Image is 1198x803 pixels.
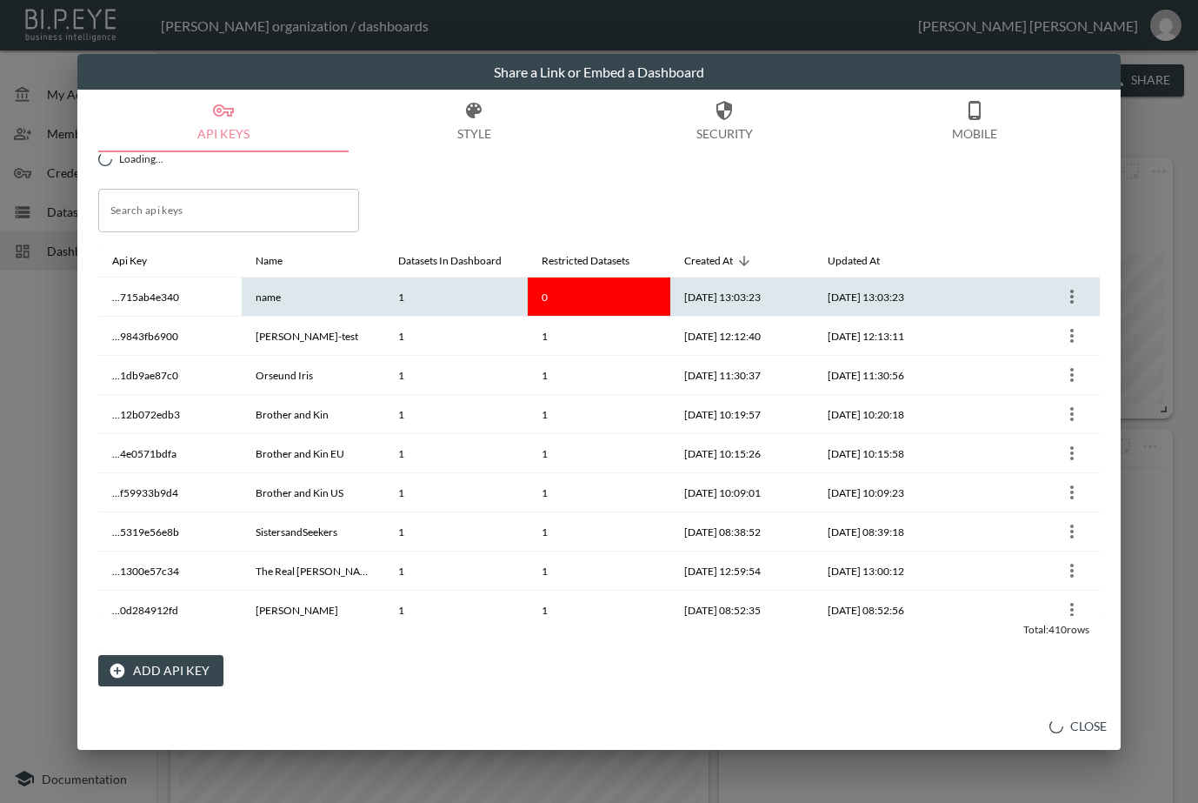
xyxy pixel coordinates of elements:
th: name [242,278,385,317]
th: Brother and Kin EU [242,434,385,473]
button: API Keys [98,90,349,152]
span: Total: 410 rows [1023,623,1089,636]
button: more [1058,400,1086,428]
th: 1 [384,356,528,395]
th: 1 [384,591,528,630]
th: Orseund Iris [242,356,385,395]
th: 1 [384,552,528,591]
th: 2025-09-18, 08:38:52 [670,512,814,552]
span: Name [256,251,305,271]
th: ...4e0571bdfa [98,434,242,473]
th: 2025-09-17, 12:59:54 [670,552,814,591]
th: {"key":null,"ref":null,"props":{"row":{"id":"9a65e2b3-c1a8-4ab2-9743-5a2be7017f76","apiKey":"...5... [956,512,1100,552]
button: more [1058,322,1086,350]
th: 1 [528,512,671,552]
th: 1 [384,434,528,473]
th: 2025-09-17, 08:52:56 [814,591,957,630]
th: SistersandSeekers [242,512,385,552]
div: Name [256,251,283,271]
th: ...1db9ae87c0 [98,356,242,395]
th: 2025-09-19, 11:30:56 [814,356,957,395]
button: Close [1042,711,1114,743]
th: ...f59933b9d4 [98,473,242,512]
th: {"key":null,"ref":null,"props":{"row":{"id":"e9693fc7-cd85-451b-80bc-79db3ee4ea36","apiKey":"...1... [956,395,1100,434]
th: ...0d284912fd [98,591,242,630]
th: {"key":null,"ref":null,"props":{"row":{"id":"73e4a2d8-6847-4acd-ab67-062dd404a082","apiKey":"...f... [956,473,1100,512]
th: 2025-09-17, 08:52:35 [670,591,814,630]
th: {"key":null,"ref":null,"props":{"row":{"id":"74ba8d9d-96a2-485c-b60b-ba6f673f5410","apiKey":"...1... [956,356,1100,395]
button: Security [599,90,849,152]
th: Angry Pablo [242,591,385,630]
span: Api Key [112,251,170,271]
div: Api Key [112,251,147,271]
button: Mobile [849,90,1100,152]
th: 2025-09-18, 10:20:18 [814,395,957,434]
span: Created At [684,251,755,271]
th: 0 [528,278,671,317]
th: 1 [384,395,528,434]
th: 1 [384,278,528,317]
span: Restricted Datasets [542,251,652,271]
th: 2025-09-22, 12:13:11 [814,317,957,356]
th: 2025-09-18, 10:15:26 [670,434,814,473]
button: more [1058,596,1086,624]
div: Datasets In Dashboard [398,251,502,271]
th: 1 [528,356,671,395]
span: Updated At [828,251,902,271]
th: {"key":null,"ref":null,"props":{"row":{"id":"58384370-0edf-4da1-af3b-9d1415fc4c6f","apiKey":"...9... [956,317,1100,356]
th: The Real McCoy's [242,552,385,591]
button: more [1058,518,1086,545]
th: Brother and Kin [242,395,385,434]
button: more [1058,439,1086,467]
th: {"key":null,"ref":null,"props":{"row":{"id":"bd17c709-2def-4ecd-bd6e-560b7555d6e4","apiKey":"...4... [956,434,1100,473]
th: 2025-09-22, 13:03:23 [670,278,814,317]
th: ...715ab4e340 [98,278,242,317]
th: 1 [384,317,528,356]
th: Brother and Kin US [242,473,385,512]
button: Style [349,90,599,152]
th: 2025-09-18, 10:09:23 [814,473,957,512]
div: Updated At [828,251,880,271]
th: 1 [528,552,671,591]
th: ...12b072edb3 [98,395,242,434]
div: Loading... [98,152,1100,166]
div: Restricted Datasets [542,251,629,271]
h2: Share a Link or Embed a Dashboard [77,54,1121,90]
button: Add API Key [98,655,223,687]
th: 2025-09-19, 11:30:37 [670,356,814,395]
th: ...9843fb6900 [98,317,242,356]
th: 1 [528,317,671,356]
div: Created At [684,251,733,271]
th: {"key":null,"ref":null,"props":{"row":{"id":"25c936e9-48c9-4957-9011-2f365835614f","apiKey":"...0... [956,591,1100,630]
button: more [1058,361,1086,389]
button: more [1058,557,1086,585]
th: ...5319e56e8b [98,512,242,552]
th: 1 [528,395,671,434]
th: 2025-09-17, 13:00:12 [814,552,957,591]
th: {"key":null,"ref":null,"props":{"row":{"id":"8a6efb3d-d3e0-4398-ae12-96bdf8e4641f","apiKey":"...1... [956,552,1100,591]
th: 2025-09-18, 10:19:57 [670,395,814,434]
th: felipe-gorgias-test [242,317,385,356]
th: 1 [384,473,528,512]
th: ...1300e57c34 [98,552,242,591]
th: 1 [384,512,528,552]
th: 2025-09-22, 13:03:23 [814,278,957,317]
button: more [1058,283,1086,311]
button: more [1058,478,1086,506]
th: 1 [528,434,671,473]
th: 1 [528,473,671,512]
span: Datasets In Dashboard [398,251,524,271]
th: 2025-09-18, 10:15:58 [814,434,957,473]
th: 1 [528,591,671,630]
th: {"key":null,"ref":null,"props":{"row":{"id":"e2e21d62-338f-4a0d-ac9c-a36c90b9a7b0","apiKey":"...7... [956,278,1100,317]
th: 2025-09-18, 08:39:18 [814,512,957,552]
th: 2025-09-22, 12:12:40 [670,317,814,356]
th: 2025-09-18, 10:09:01 [670,473,814,512]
